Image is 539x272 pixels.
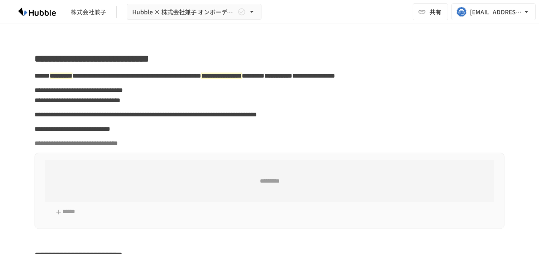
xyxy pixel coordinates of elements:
div: 株式会社兼子 [71,8,106,16]
button: Hubble × 株式会社兼子 オンボーディングプロジェクト [127,4,261,20]
div: [EMAIL_ADDRESS][DOMAIN_NAME] [470,7,522,17]
span: 共有 [430,7,441,16]
img: HzDRNkGCf7KYO4GfwKnzITak6oVsp5RHeZBEM1dQFiQ [10,5,64,19]
button: 共有 [413,3,448,20]
span: Hubble × 株式会社兼子 オンボーディングプロジェクト [132,7,236,17]
button: [EMAIL_ADDRESS][DOMAIN_NAME] [451,3,536,20]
